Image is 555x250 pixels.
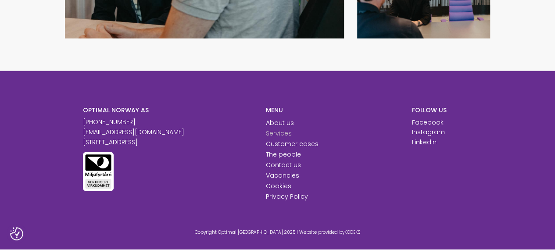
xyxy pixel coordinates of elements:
[299,229,344,236] font: Website provided by
[412,106,447,114] font: FOLLOW US
[412,128,445,136] a: Instagram
[10,227,23,240] img: Revisit consent button
[266,182,291,190] a: Cookies
[412,118,444,127] a: Facebook
[266,106,283,114] font: MENU
[83,128,184,136] a: [EMAIL_ADDRESS][DOMAIN_NAME]
[83,152,114,191] img: Environmental Lighthouse certified business
[266,192,308,201] a: Privacy Policy
[83,138,138,146] font: [STREET_ADDRESS]
[195,229,295,236] font: Copyright Optimal [GEOGRAPHIC_DATA] 2025
[10,227,23,240] button: Consent Preferences
[266,171,299,180] a: Vacancies
[266,129,292,138] a: Services
[266,139,319,148] a: Customer cases
[344,229,360,236] a: KODEKS
[297,229,298,236] font: |
[83,106,149,114] font: OPTIMAL NORWAY AS
[266,150,301,159] a: The people
[412,138,437,146] a: LinkedIn
[266,161,301,169] a: Contact us
[266,118,294,127] a: About us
